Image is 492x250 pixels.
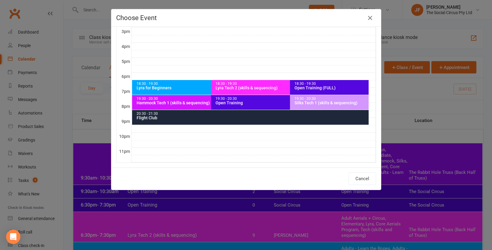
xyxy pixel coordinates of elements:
div: Silks Tech 1 (skills & sequencing) [294,101,368,105]
div: 19:30 - 20:30 [136,97,283,101]
th: 6pm [116,73,131,80]
div: 19:30 - 20:30 [294,97,368,101]
th: 4pm [116,43,131,50]
button: Close [365,13,375,23]
button: Cancel [349,172,376,185]
div: Flight Club [136,116,367,120]
th: 3pm [116,28,131,35]
h4: Choose Event [116,14,376,22]
th: 9pm [116,118,131,125]
div: 18:30 - 19:30 [215,82,362,86]
div: Hammock Tech 1 (skills & sequencing) [136,101,283,105]
th: 5pm [116,58,131,65]
div: 18:30 - 19:30 [136,82,283,86]
th: 11pm [116,147,131,155]
div: Open Training (FULL) [294,86,368,90]
th: 7pm [116,88,131,95]
div: 20:30 - 21:30 [136,112,367,116]
div: Open Intercom Messenger [6,230,20,244]
div: Lyra for Beginners [136,86,283,90]
div: Open Training [215,101,362,105]
th: 8pm [116,103,131,110]
th: 10pm [116,132,131,140]
div: 19:30 - 20:30 [215,97,362,101]
div: 18:30 - 19:30 [294,82,368,86]
div: Lyra Tech 2 (skills & sequencing) [215,86,362,90]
